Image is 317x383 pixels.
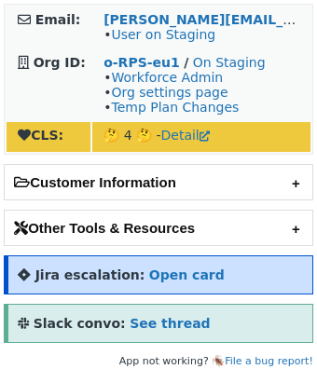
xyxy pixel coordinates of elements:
[35,267,145,282] strong: Jira escalation:
[111,27,215,42] a: User on Staging
[18,128,63,143] strong: CLS:
[5,211,312,245] h2: Other Tools & Resources
[103,27,215,42] span: •
[103,70,239,115] span: • • •
[161,128,210,143] a: Detail
[111,100,239,115] a: Temp Plan Changes
[130,316,210,331] a: See thread
[35,12,81,27] strong: Email:
[193,55,266,70] a: On Staging
[111,70,223,85] a: Workforce Admin
[34,55,86,70] strong: Org ID:
[149,267,225,282] a: Open card
[111,85,227,100] a: Org settings page
[4,352,313,371] footer: App not working? 🪳
[225,355,313,367] a: File a bug report!
[34,316,126,331] strong: Slack convo:
[184,55,188,70] strong: /
[103,55,180,70] a: o-RPS-eu1
[5,165,312,199] h2: Customer Information
[92,122,310,152] td: 🤔 4 🤔 -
